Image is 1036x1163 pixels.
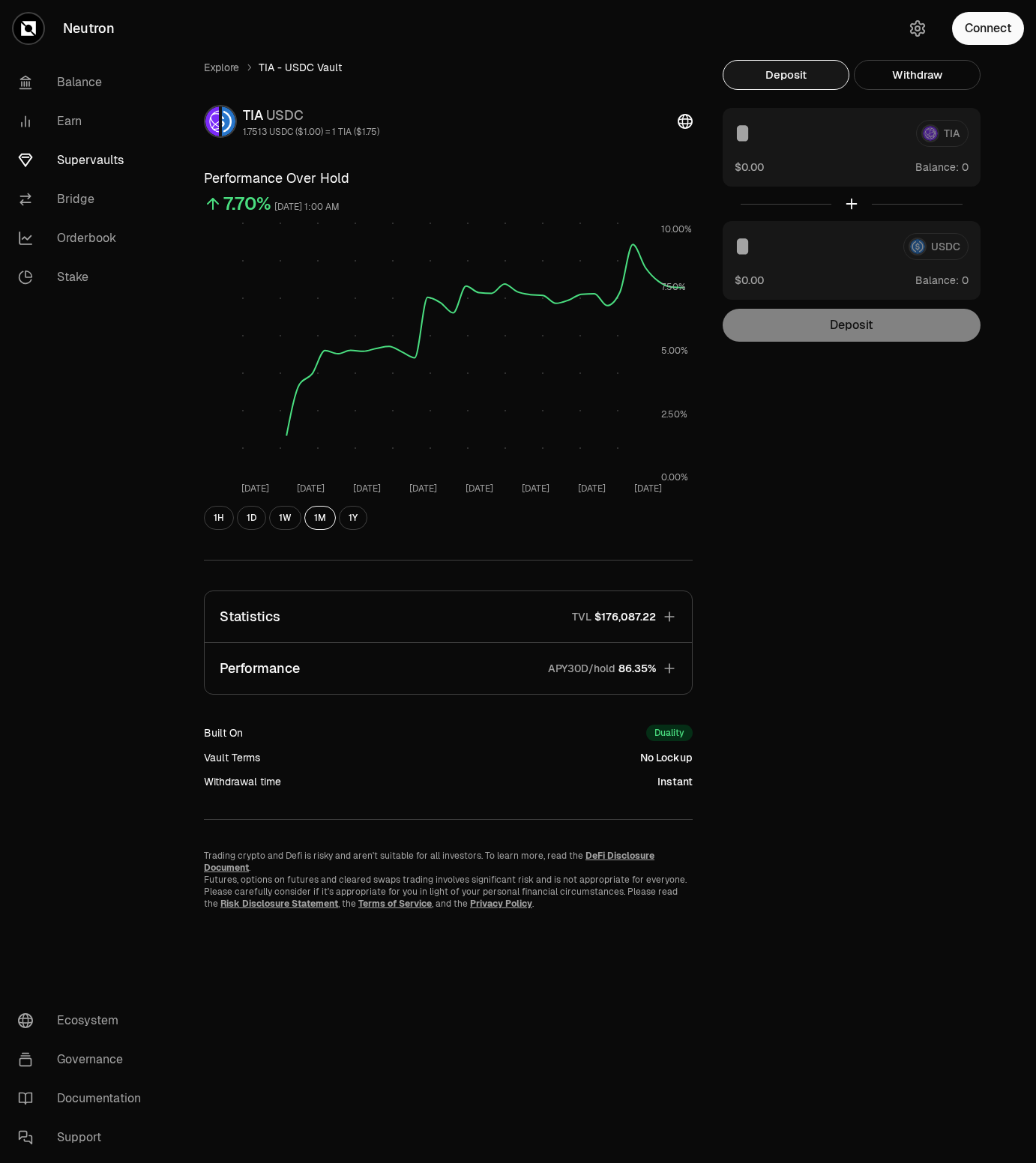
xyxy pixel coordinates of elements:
a: DeFi Disclosure Document [204,850,654,874]
tspan: [DATE] [409,483,437,495]
p: Performance [220,658,300,679]
div: TIA [243,105,379,126]
button: Withdraw [854,60,981,90]
tspan: 0.00% [661,471,688,483]
button: StatisticsTVL$176,087.22 [205,591,692,642]
nav: breadcrumb [204,60,693,75]
tspan: [DATE] [353,483,381,495]
tspan: 2.50% [661,408,687,420]
img: TIA Logo [205,106,219,136]
a: Privacy Policy [470,898,532,910]
tspan: [DATE] [522,483,549,495]
button: PerformanceAPY30D/hold86.35% [205,643,692,694]
p: TVL [572,609,591,624]
a: Terms of Service [358,898,432,910]
button: Deposit [723,60,849,90]
div: No Lockup [640,750,693,765]
a: Orderbook [6,219,162,258]
tspan: [DATE] [578,483,606,495]
tspan: 10.00% [661,223,692,235]
tspan: 7.50% [661,281,686,293]
a: Explore [204,60,239,75]
a: Risk Disclosure Statement [220,898,338,910]
p: Futures, options on futures and cleared swaps trading involves significant risk and is not approp... [204,874,693,910]
button: 1W [269,506,301,530]
button: $0.00 [735,272,764,288]
a: Ecosystem [6,1001,162,1040]
span: TIA - USDC Vault [259,60,342,75]
div: Withdrawal time [204,774,281,789]
span: USDC [266,106,304,124]
p: Statistics [220,606,280,627]
a: Earn [6,102,162,141]
button: 1D [237,506,266,530]
h3: Performance Over Hold [204,168,693,189]
p: APY30D/hold [548,661,615,676]
button: 1M [304,506,336,530]
span: $176,087.22 [594,609,656,624]
div: Instant [657,774,693,789]
button: 1Y [339,506,367,530]
a: Support [6,1118,162,1157]
span: 86.35% [618,661,656,676]
a: Governance [6,1040,162,1079]
p: Trading crypto and Defi is risky and aren't suitable for all investors. To learn more, read the . [204,850,693,874]
div: 7.70% [223,192,271,216]
a: Stake [6,258,162,297]
div: 1.7513 USDC ($1.00) = 1 TIA ($1.75) [243,126,379,138]
tspan: 5.00% [661,345,688,357]
img: USDC Logo [222,106,235,136]
div: Built On [204,725,243,740]
div: Duality [646,725,693,741]
a: Supervaults [6,141,162,180]
tspan: [DATE] [634,483,662,495]
a: Balance [6,63,162,102]
button: $0.00 [735,159,764,175]
a: Bridge [6,180,162,219]
span: Balance: [915,273,959,288]
a: Documentation [6,1079,162,1118]
span: Balance: [915,160,959,175]
button: 1H [204,506,234,530]
button: Connect [952,12,1024,45]
div: [DATE] 1:00 AM [274,199,340,216]
tspan: [DATE] [241,483,269,495]
div: Vault Terms [204,750,260,765]
tspan: [DATE] [466,483,493,495]
tspan: [DATE] [297,483,325,495]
